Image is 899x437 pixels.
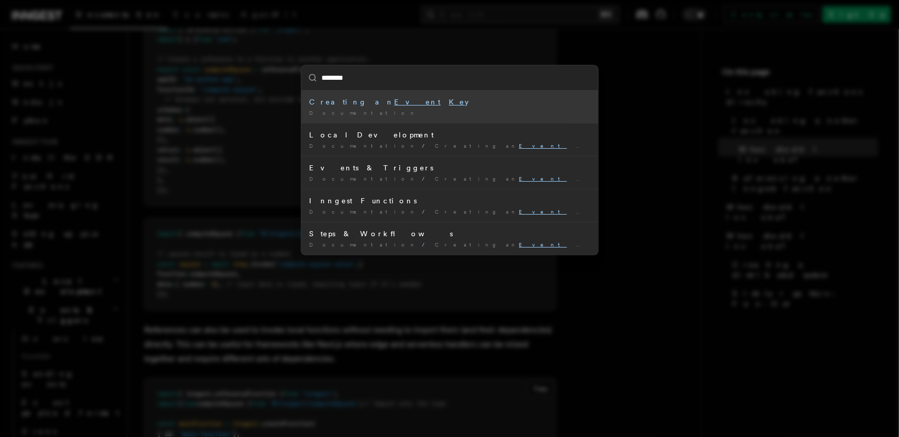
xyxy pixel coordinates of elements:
[422,241,431,248] span: /
[310,229,590,239] div: Steps & Workflows
[310,163,590,173] div: Events & Triggers
[310,110,418,116] span: Documentation
[449,98,465,106] mark: Ke
[395,98,441,106] mark: Event
[310,97,590,107] div: Creating an y
[519,241,567,248] mark: Event
[310,130,590,140] div: Local Development
[519,176,567,182] mark: Event
[310,241,418,248] span: Documentation
[435,143,597,149] span: Creating an y
[519,143,567,149] mark: Event
[519,208,567,215] mark: Event
[310,196,590,206] div: Inngest Functions
[422,143,431,149] span: /
[422,208,431,215] span: /
[422,176,431,182] span: /
[310,176,418,182] span: Documentation
[435,208,597,215] span: Creating an y
[310,208,418,215] span: Documentation
[435,176,597,182] span: Creating an y
[435,241,597,248] span: Creating an y
[310,143,418,149] span: Documentation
